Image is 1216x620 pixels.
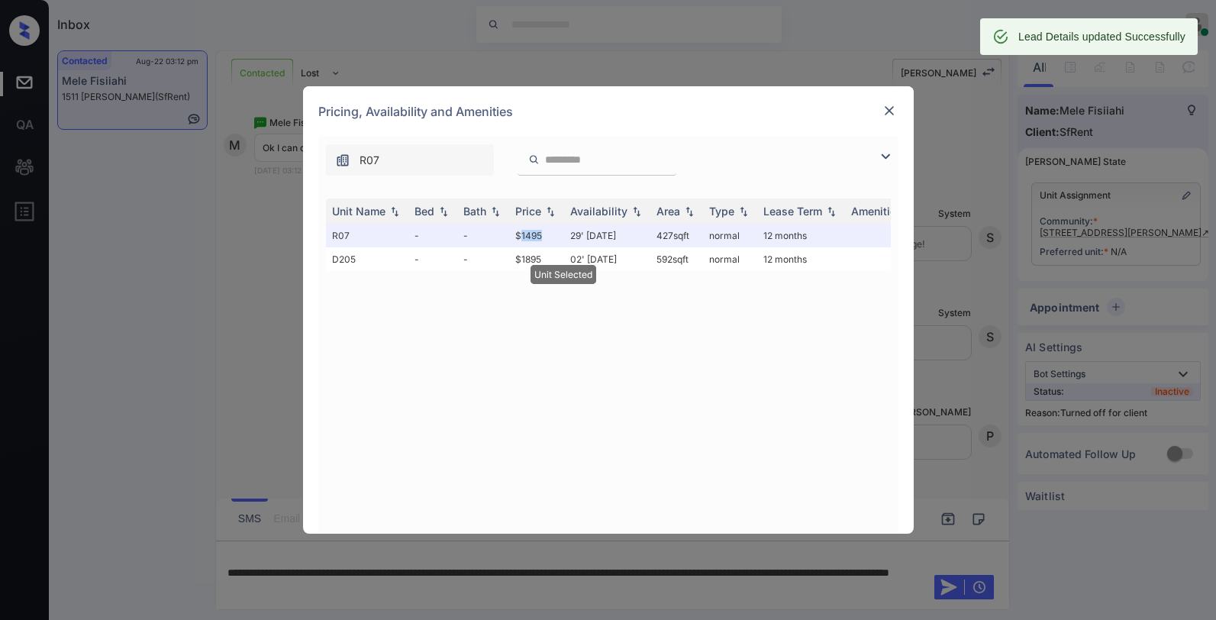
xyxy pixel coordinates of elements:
[570,205,627,218] div: Availability
[332,205,385,218] div: Unit Name
[851,205,902,218] div: Amenities
[709,205,734,218] div: Type
[650,224,703,247] td: 427 sqft
[457,224,509,247] td: -
[509,224,564,247] td: $1495
[457,247,509,271] td: -
[408,247,457,271] td: -
[387,206,402,217] img: sorting
[650,247,703,271] td: 592 sqft
[515,205,541,218] div: Price
[414,205,434,218] div: Bed
[360,152,379,169] span: R07
[824,206,839,217] img: sorting
[408,224,457,247] td: -
[335,153,350,168] img: icon-zuma
[629,206,644,217] img: sorting
[509,247,564,271] td: $1895
[703,224,757,247] td: normal
[736,206,751,217] img: sorting
[682,206,697,217] img: sorting
[656,205,680,218] div: Area
[876,147,895,166] img: icon-zuma
[757,224,845,247] td: 12 months
[463,205,486,218] div: Bath
[528,153,540,166] img: icon-zuma
[882,103,897,118] img: close
[326,247,408,271] td: D205
[1018,23,1185,50] div: Lead Details updated Successfully
[703,247,757,271] td: normal
[564,224,650,247] td: 29' [DATE]
[436,206,451,217] img: sorting
[303,86,914,137] div: Pricing, Availability and Amenities
[763,205,822,218] div: Lease Term
[757,247,845,271] td: 12 months
[488,206,503,217] img: sorting
[543,206,558,217] img: sorting
[564,247,650,271] td: 02' [DATE]
[326,224,408,247] td: R07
